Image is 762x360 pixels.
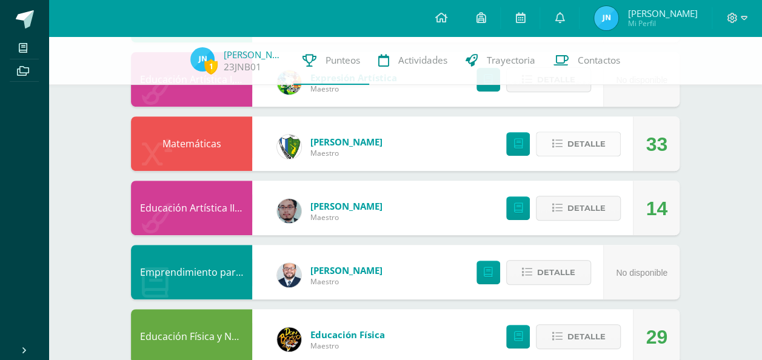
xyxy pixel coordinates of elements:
img: 7d0dd7c4a114cbfa0d056ec45c251c57.png [190,47,215,72]
a: 23JNB01 [224,61,261,73]
a: [PERSON_NAME] [224,48,284,61]
span: Maestro [310,148,383,158]
span: Detalle [567,197,605,219]
span: Punteos [326,54,360,67]
span: [PERSON_NAME] [310,136,383,148]
span: Maestro [310,84,397,94]
button: Detalle [506,260,591,285]
span: Actividades [398,54,447,67]
button: Detalle [536,132,621,156]
span: Detalle [567,325,605,348]
a: Trayectoria [456,36,544,85]
span: Maestro [310,212,383,222]
span: Maestro [310,276,383,287]
img: eaa624bfc361f5d4e8a554d75d1a3cf6.png [277,263,301,287]
span: Contactos [578,54,620,67]
span: Educación Física [310,328,385,341]
img: eda3c0d1caa5ac1a520cf0290d7c6ae4.png [277,327,301,352]
img: 5fac68162d5e1b6fbd390a6ac50e103d.png [277,199,301,223]
span: 1 [204,59,218,74]
span: Detalle [537,261,575,284]
button: Detalle [536,196,621,221]
span: [PERSON_NAME] [627,7,697,19]
img: 7d0dd7c4a114cbfa0d056ec45c251c57.png [594,6,618,30]
div: Emprendimiento para la Productividad [131,245,252,299]
button: Detalle [536,324,621,349]
span: Maestro [310,341,385,351]
a: Punteos [293,36,369,85]
a: Contactos [544,36,629,85]
span: No disponible [616,268,667,278]
span: Detalle [567,133,605,155]
div: Matemáticas [131,116,252,171]
span: Mi Perfil [627,18,697,28]
div: Educación Artística II, Artes Plásticas [131,181,252,235]
img: d7d6d148f6dec277cbaab50fee73caa7.png [277,135,301,159]
div: 14 [646,181,667,236]
span: [PERSON_NAME] [310,264,383,276]
a: Actividades [369,36,456,85]
span: Trayectoria [487,54,535,67]
span: [PERSON_NAME] [310,200,383,212]
div: 33 [646,117,667,172]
